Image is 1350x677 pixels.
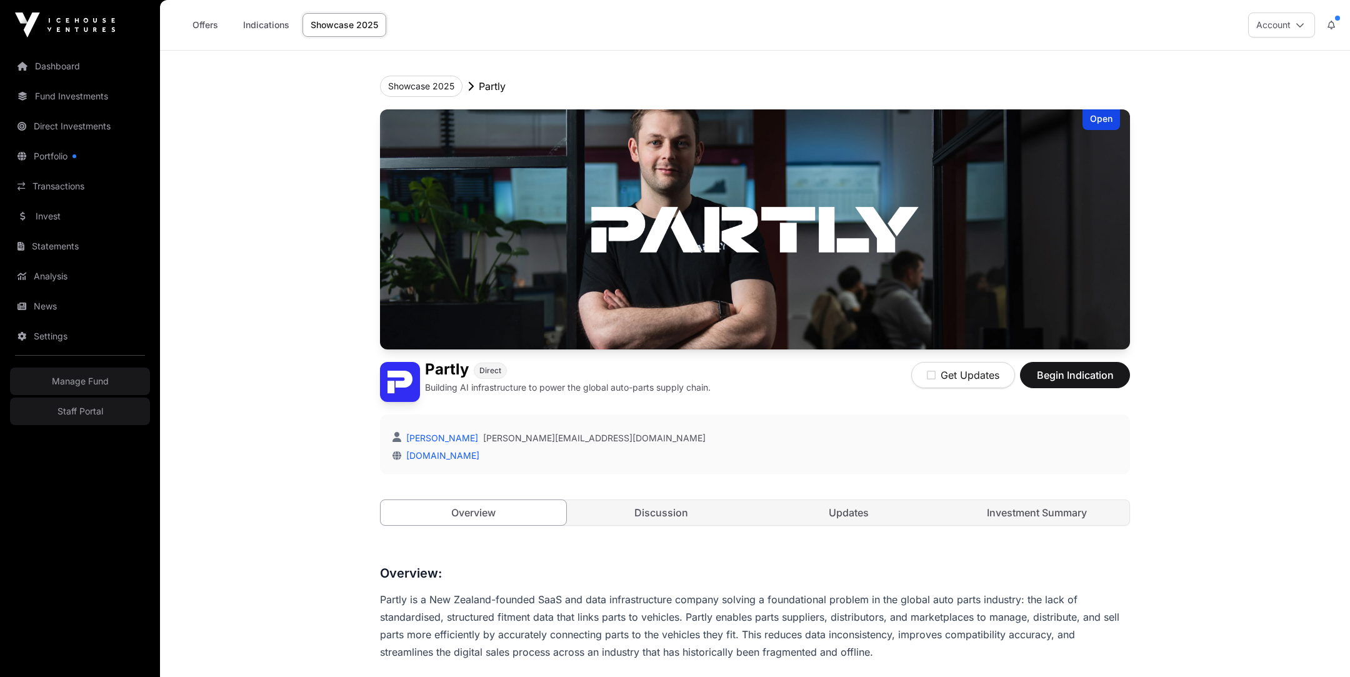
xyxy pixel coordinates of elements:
[380,109,1130,349] img: Partly
[235,13,297,37] a: Indications
[1248,13,1315,38] button: Account
[10,368,150,395] a: Manage Fund
[302,13,386,37] a: Showcase 2025
[10,233,150,260] a: Statements
[380,76,462,97] button: Showcase 2025
[380,499,567,526] a: Overview
[404,433,478,443] a: [PERSON_NAME]
[479,366,501,376] span: Direct
[10,83,150,110] a: Fund Investments
[10,113,150,140] a: Direct Investments
[10,203,150,230] a: Invest
[380,362,420,402] img: Partly
[911,362,1015,388] button: Get Updates
[569,500,754,525] a: Discussion
[1020,362,1130,388] button: Begin Indication
[756,500,942,525] a: Updates
[10,323,150,350] a: Settings
[10,143,150,170] a: Portfolio
[1082,109,1120,130] div: Open
[380,591,1130,661] p: Partly is a New Zealand-founded SaaS and data infrastructure company solving a foundational probl...
[10,398,150,425] a: Staff Portal
[401,450,479,461] a: [DOMAIN_NAME]
[425,362,469,379] h1: Partly
[380,563,1130,583] h3: Overview:
[10,263,150,290] a: Analysis
[483,432,706,444] a: [PERSON_NAME][EMAIL_ADDRESS][DOMAIN_NAME]
[1036,368,1114,383] span: Begin Indication
[180,13,230,37] a: Offers
[1020,374,1130,387] a: Begin Indication
[15,13,115,38] img: Icehouse Ventures Logo
[944,500,1130,525] a: Investment Summary
[10,53,150,80] a: Dashboard
[10,293,150,320] a: News
[425,381,711,394] p: Building AI infrastructure to power the global auto-parts supply chain.
[381,500,1129,525] nav: Tabs
[10,173,150,200] a: Transactions
[479,79,506,94] p: Partly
